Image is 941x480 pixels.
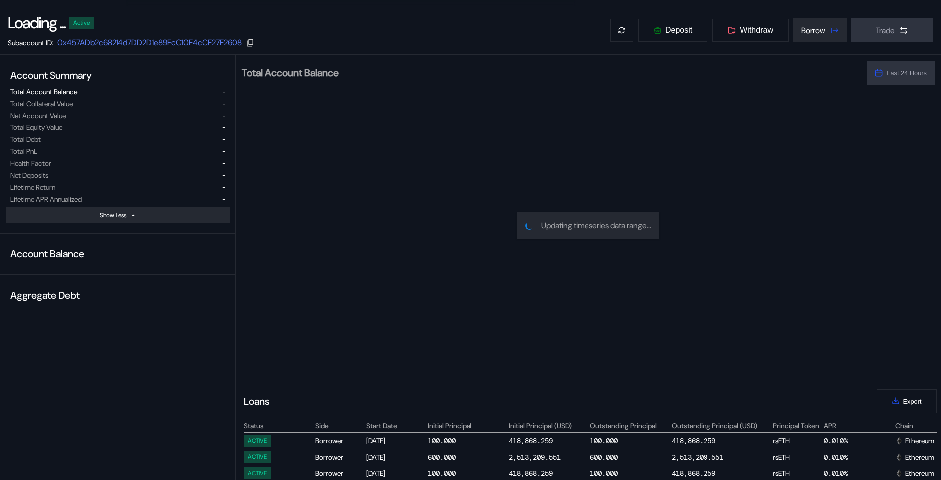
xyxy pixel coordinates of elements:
[428,469,456,478] div: 100.000
[57,37,242,48] a: 0x457ADb2c68214d7DD2D1e89FcC10E4cCE27E2608
[10,99,73,108] div: Total Collateral Value
[428,421,507,430] div: Initial Principal
[876,25,895,36] div: Trade
[895,437,903,445] img: svg+xml,%3c
[8,12,65,33] div: Loading ...
[509,469,553,478] div: 418,868.259
[793,18,847,42] button: Borrow
[895,469,934,478] div: Ethereum
[10,183,55,192] div: Lifetime Return
[248,470,267,477] div: ACTIVE
[773,451,823,463] div: rsETH
[222,159,226,168] div: -
[222,171,226,180] div: -
[6,243,230,264] div: Account Balance
[824,421,894,430] div: APR
[509,436,553,445] div: 418,868.259
[222,135,226,144] div: -
[242,68,859,78] h2: Total Account Balance
[903,398,922,405] span: Export
[248,453,267,460] div: ACTIVE
[509,453,561,462] div: 2,513,209.551
[773,435,823,447] div: rsETH
[10,135,41,144] div: Total Debt
[222,111,226,120] div: -
[6,207,230,223] button: Show Less
[672,453,723,462] div: 2,513,209.551
[877,389,937,413] button: Export
[10,87,77,96] div: Total Account Balance
[895,469,903,477] img: svg+xml,%3c
[712,18,789,42] button: Withdraw
[590,421,670,430] div: Outstanding Principal
[10,111,66,120] div: Net Account Value
[428,453,456,462] div: 600.000
[315,435,365,447] div: Borrower
[672,421,771,430] div: Outstanding Principal (USD)
[428,436,456,445] div: 100.000
[665,26,692,35] span: Deposit
[10,123,62,132] div: Total Equity Value
[100,211,126,219] div: Show Less
[10,195,82,204] div: Lifetime APR Annualized
[773,421,823,430] div: Principal Token
[672,436,715,445] div: 418,868.259
[8,38,53,47] div: Subaccount ID:
[10,171,48,180] div: Net Deposits
[222,99,226,108] div: -
[366,421,426,430] div: Start Date
[248,437,267,444] div: ACTIVE
[672,469,715,478] div: 418,868.259
[244,421,314,430] div: Status
[244,395,269,408] div: Loans
[366,467,426,479] div: [DATE]
[315,467,365,479] div: Borrower
[315,451,365,463] div: Borrower
[773,467,823,479] div: rsETH
[824,467,894,479] div: 0.010%
[6,65,230,86] div: Account Summary
[73,19,90,26] div: Active
[366,435,426,447] div: [DATE]
[222,87,226,96] div: -
[590,436,618,445] div: 100.000
[590,469,618,478] div: 100.000
[895,453,934,462] div: Ethereum
[740,26,773,35] span: Withdraw
[222,123,226,132] div: -
[851,18,933,42] button: Trade
[895,436,934,445] div: Ethereum
[366,451,426,463] div: [DATE]
[222,195,226,204] div: -
[509,421,588,430] div: Initial Principal (USD)
[6,285,230,306] div: Aggregate Debt
[315,421,365,430] div: Side
[801,25,825,36] div: Borrow
[222,147,226,156] div: -
[525,222,533,230] img: pending
[824,435,894,447] div: 0.010%
[10,147,37,156] div: Total PnL
[222,183,226,192] div: -
[824,451,894,463] div: 0.010%
[10,159,51,168] div: Health Factor
[590,453,618,462] div: 600.000
[638,18,708,42] button: Deposit
[541,220,651,231] span: Updating timeseries data range...
[895,453,903,461] img: svg+xml,%3c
